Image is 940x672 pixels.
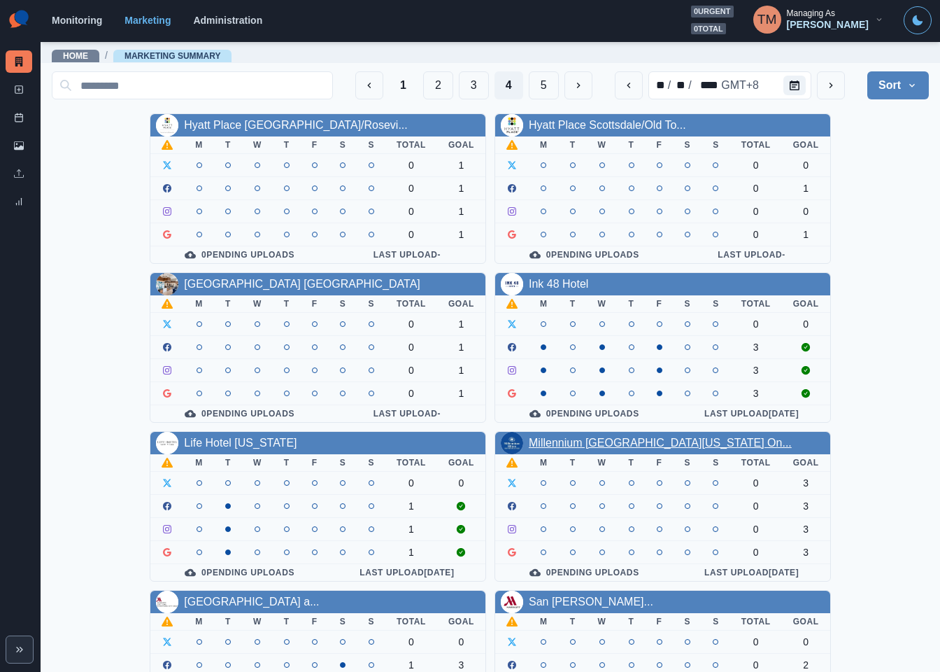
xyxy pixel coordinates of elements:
[646,613,674,631] th: F
[674,613,702,631] th: S
[757,3,777,36] div: Tony Manalo
[720,77,760,94] div: time zone
[672,77,687,94] div: day
[793,183,819,194] div: 1
[329,295,357,313] th: S
[506,249,662,260] div: 0 Pending Uploads
[741,636,771,647] div: 0
[214,613,242,631] th: T
[6,636,34,664] button: Expand
[385,454,437,472] th: Total
[646,454,674,472] th: F
[782,295,830,313] th: Goal
[357,454,385,472] th: S
[273,613,301,631] th: T
[423,71,453,99] button: Page 2
[459,71,489,99] button: Page 3
[685,567,819,578] div: Last Upload [DATE]
[214,136,242,154] th: T
[184,295,214,313] th: M
[559,613,587,631] th: T
[184,454,214,472] th: M
[529,596,653,608] a: San [PERSON_NAME]...
[242,136,273,154] th: W
[184,119,408,131] a: Hyatt Place [GEOGRAPHIC_DATA]/Rosevi...
[559,454,587,472] th: T
[385,136,437,154] th: Total
[448,342,474,353] div: 1
[741,365,771,376] div: 3
[448,659,474,671] div: 3
[652,77,760,94] div: Date
[6,50,32,73] a: Marketing Summary
[741,547,771,558] div: 0
[501,591,523,613] img: 166685543696508
[667,77,672,94] div: /
[448,160,474,171] div: 1
[587,454,618,472] th: W
[329,613,357,631] th: S
[301,295,329,313] th: F
[687,77,692,94] div: /
[702,295,730,313] th: S
[6,78,32,101] a: New Post
[214,454,242,472] th: T
[301,613,329,631] th: F
[587,613,618,631] th: W
[397,636,426,647] div: 0
[340,408,474,419] div: Last Upload -
[242,295,273,313] th: W
[529,278,588,290] a: Ink 48 Hotel
[397,229,426,240] div: 0
[184,278,420,290] a: [GEOGRAPHIC_DATA] [GEOGRAPHIC_DATA]
[397,500,426,512] div: 1
[529,136,559,154] th: M
[437,613,485,631] th: Goal
[52,15,102,26] a: Monitoring
[702,454,730,472] th: S
[448,318,474,330] div: 1
[741,388,771,399] div: 3
[301,454,329,472] th: F
[741,500,771,512] div: 0
[105,48,108,63] span: /
[156,432,178,454] img: 223434990849784
[782,136,830,154] th: Goal
[506,408,662,419] div: 0 Pending Uploads
[156,591,178,613] img: 190190341029631
[124,51,221,61] a: Marketing Summary
[685,249,819,260] div: Last Upload -
[397,524,426,535] div: 1
[397,659,426,671] div: 1
[674,454,702,472] th: S
[817,71,845,99] button: next
[741,183,771,194] div: 0
[793,500,819,512] div: 3
[357,613,385,631] th: S
[389,71,418,99] button: First Page
[691,23,726,35] span: 0 total
[618,613,646,631] th: T
[357,136,385,154] th: S
[867,71,929,99] button: Sort
[385,613,437,631] th: Total
[501,273,523,295] img: 133590238785
[397,342,426,353] div: 0
[693,77,720,94] div: year
[587,136,618,154] th: W
[162,567,318,578] div: 0 Pending Uploads
[741,524,771,535] div: 0
[448,477,474,489] div: 0
[685,408,819,419] div: Last Upload [DATE]
[702,136,730,154] th: S
[787,19,869,31] div: [PERSON_NAME]
[783,76,806,95] button: Calendar
[162,249,318,260] div: 0 Pending Uploads
[793,477,819,489] div: 3
[397,183,426,194] div: 0
[355,71,383,99] button: Previous
[184,136,214,154] th: M
[301,136,329,154] th: F
[529,295,559,313] th: M
[6,134,32,157] a: Media Library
